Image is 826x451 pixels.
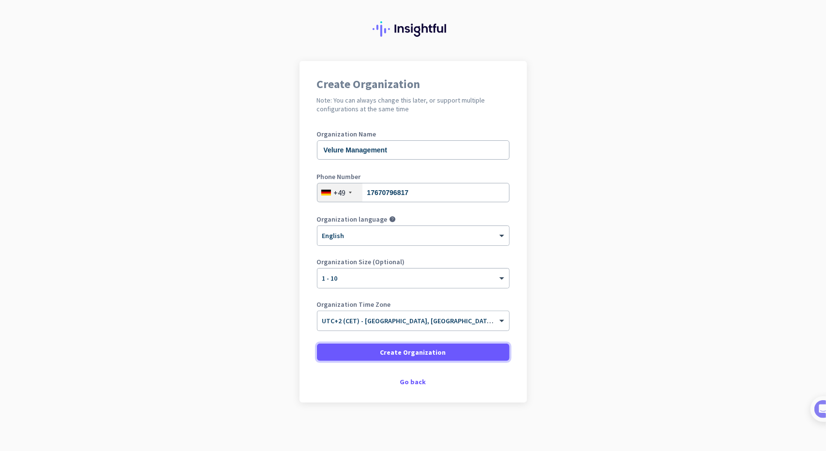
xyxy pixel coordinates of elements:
[317,96,510,113] h2: Note: You can always change this later, or support multiple configurations at the same time
[317,173,510,180] label: Phone Number
[317,140,510,160] input: What is the name of your organization?
[317,131,510,137] label: Organization Name
[317,301,510,308] label: Organization Time Zone
[334,188,346,197] div: +49
[380,347,446,357] span: Create Organization
[317,378,510,385] div: Go back
[317,78,510,90] h1: Create Organization
[317,183,510,202] input: 30 123456
[317,216,388,223] label: Organization language
[317,344,510,361] button: Create Organization
[317,258,510,265] label: Organization Size (Optional)
[390,216,396,223] i: help
[373,21,454,37] img: Insightful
